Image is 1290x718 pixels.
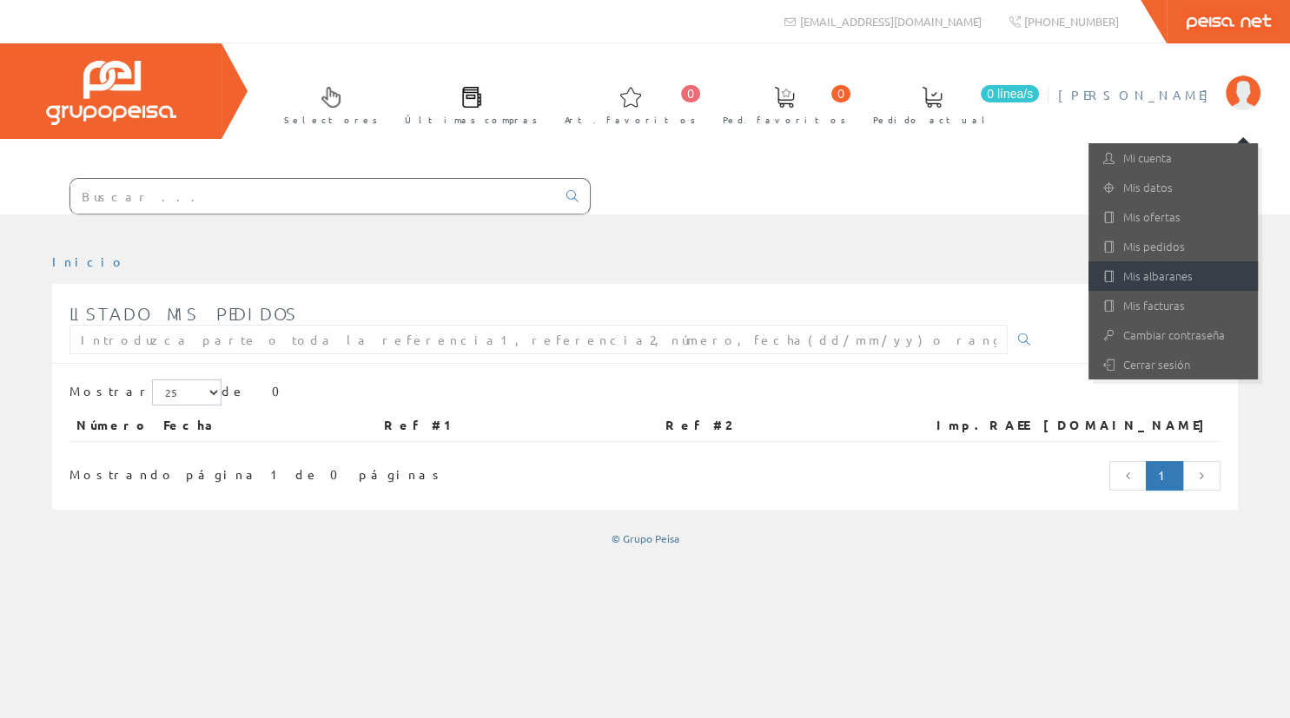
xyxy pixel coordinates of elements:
a: Últimas compras [387,72,546,135]
a: Página siguiente [1182,461,1221,491]
img: Grupo Peisa [46,61,176,125]
th: Fecha [156,410,377,441]
th: [DOMAIN_NAME] [1036,410,1221,441]
span: Últimas compras [405,111,538,128]
a: Mis pedidos [1088,232,1258,261]
span: 0 [831,85,850,102]
th: Ref #1 [377,410,658,441]
a: Página anterior [1109,461,1148,491]
a: Mis facturas [1088,291,1258,320]
a: Mis ofertas [1088,202,1258,232]
select: Mostrar [152,379,222,405]
input: Introduzca parte o toda la referencia1, referencia2, número, fecha(dd/mm/yy) o rango de fechas(dd... [69,325,1008,354]
span: 0 línea/s [981,85,1039,102]
th: Ref #2 [658,410,906,441]
span: Pedido actual [873,111,991,128]
div: de 0 [69,379,1221,410]
span: Art. favoritos [565,111,696,128]
span: [EMAIL_ADDRESS][DOMAIN_NAME] [800,14,982,29]
th: Imp.RAEE [906,410,1036,441]
span: [PERSON_NAME] [1058,86,1217,103]
a: Cambiar contraseña [1088,320,1258,350]
a: Mi cuenta [1088,143,1258,173]
span: Listado mis pedidos [69,303,298,324]
span: Ped. favoritos [723,111,846,128]
input: Buscar ... [70,179,556,214]
div: © Grupo Peisa [52,531,1238,546]
a: Mis datos [1088,173,1258,202]
a: Página actual [1146,461,1183,491]
span: Selectores [284,111,378,128]
label: Mostrar [69,379,222,405]
th: Número [69,410,156,441]
div: Mostrando página 1 de 0 páginas [69,459,534,484]
a: Cerrar sesión [1088,350,1258,379]
span: 0 [681,85,700,102]
a: [PERSON_NAME] [1058,72,1260,89]
a: Inicio [52,254,126,269]
a: Selectores [267,72,387,135]
a: Mis albaranes [1088,261,1258,291]
span: [PHONE_NUMBER] [1024,14,1119,29]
